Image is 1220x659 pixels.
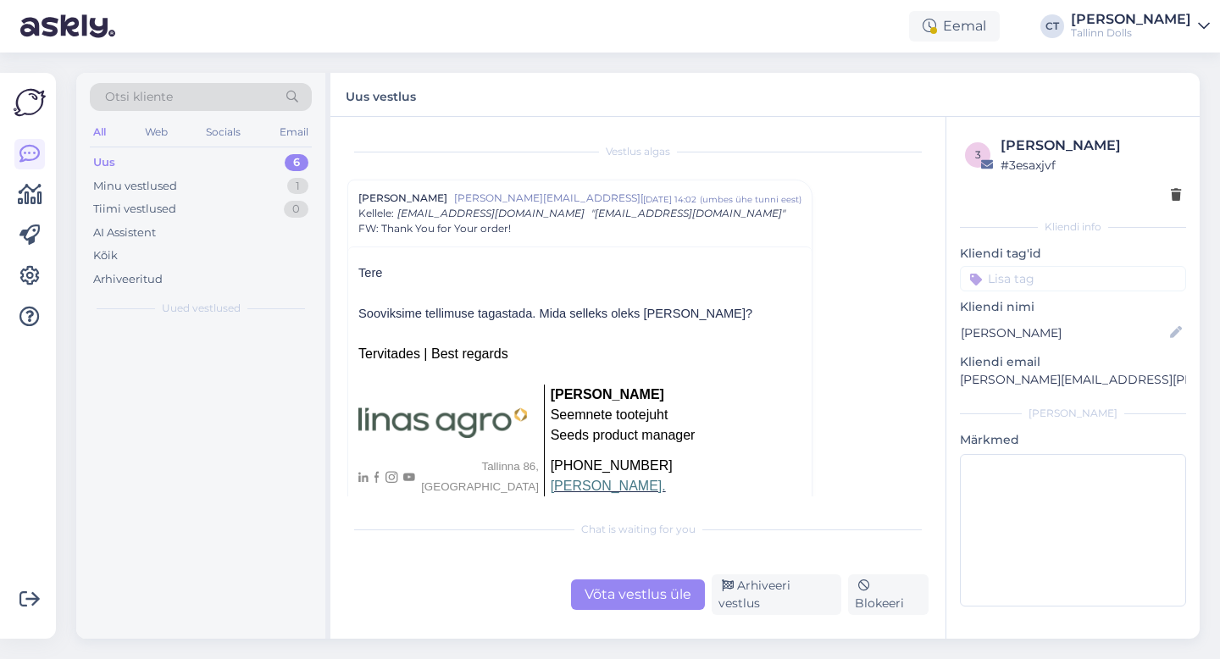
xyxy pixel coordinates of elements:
div: Minu vestlused [93,178,177,195]
img: Linkedin [358,472,369,482]
p: Märkmed [960,431,1186,449]
div: # 3esaxjvf [1001,156,1181,174]
div: 1 [287,178,308,195]
span: 3 [975,148,981,161]
span: FW: Thank You for Your order! [358,221,511,236]
span: [PERSON_NAME].[PERSON_NAME] [551,479,785,513]
span: [PHONE_NUMBER] [551,458,673,473]
div: [PERSON_NAME] [960,406,1186,421]
span: Seemnete tootejuht [551,407,668,422]
span: [EMAIL_ADDRESS][DOMAIN_NAME] [397,207,585,219]
p: Kliendi nimi [960,298,1186,316]
div: Blokeeri [848,574,929,615]
div: Tiimi vestlused [93,201,176,218]
div: Kliendi info [960,219,1186,235]
label: Uus vestlus [346,83,416,106]
div: 0 [284,201,308,218]
div: Email [276,121,312,143]
span: Tere [358,266,383,280]
div: Tallinn Dolls [1071,26,1191,40]
div: Socials [202,121,244,143]
div: 6 [285,154,308,171]
div: Arhiveeri vestlus [712,574,841,615]
span: Sooviksime tellimuse tagastada. Mida selleks oleks [PERSON_NAME]? [358,307,752,320]
span: [PERSON_NAME] [551,387,664,401]
p: Kliendi email [960,353,1186,371]
div: Kõik [93,247,118,264]
img: Instagram [385,471,397,483]
div: All [90,121,109,143]
a: Linkedin [358,468,369,483]
div: Võta vestlus üle [571,579,705,610]
input: Lisa tag [960,266,1186,291]
div: Eemal [909,11,1000,42]
div: ( umbes ühe tunni eest ) [700,193,801,206]
div: Chat is waiting for you [347,522,929,537]
span: [PERSON_NAME][EMAIL_ADDRESS][PERSON_NAME][DOMAIN_NAME] [454,191,643,206]
div: Web [141,121,171,143]
div: [DATE] 14:02 [643,193,696,206]
div: AI Assistent [93,224,156,241]
p: [PERSON_NAME][EMAIL_ADDRESS][PERSON_NAME][DOMAIN_NAME] [960,371,1186,389]
span: Uued vestlused [162,301,241,316]
span: Seeds product manager [551,428,696,442]
img: Facebook [374,471,379,483]
p: Kliendi tag'id [960,245,1186,263]
img: Linas Agro [358,407,527,439]
a: Youtube [403,468,415,483]
span: Tervitades | Best regards [358,346,508,361]
a: Instagram [385,468,397,483]
span: Kellele : [358,207,394,219]
a: [PERSON_NAME]Tallinn Dolls [1071,13,1210,40]
span: [PERSON_NAME] [358,191,447,206]
div: CT [1040,14,1064,38]
span: "[EMAIL_ADDRESS][DOMAIN_NAME]" [591,207,785,219]
div: [PERSON_NAME] [1001,136,1181,156]
img: Askly Logo [14,86,46,119]
div: [PERSON_NAME] [1071,13,1191,26]
div: Arhiveeritud [93,271,163,288]
a: Facebook [374,468,379,483]
input: Lisa nimi [961,324,1167,342]
div: Uus [93,154,115,171]
span: Otsi kliente [105,88,173,106]
div: Vestlus algas [347,144,929,159]
img: Youtube [403,473,415,481]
